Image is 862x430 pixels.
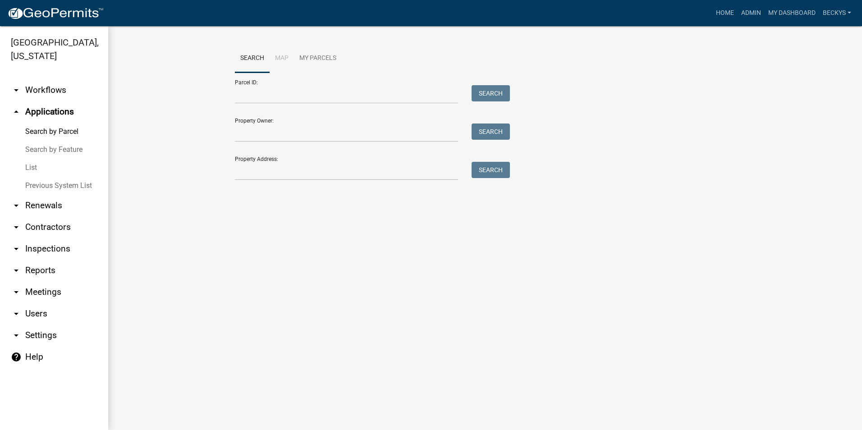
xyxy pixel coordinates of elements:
[11,330,22,341] i: arrow_drop_down
[11,308,22,319] i: arrow_drop_down
[11,200,22,211] i: arrow_drop_down
[472,124,510,140] button: Search
[11,85,22,96] i: arrow_drop_down
[712,5,738,22] a: Home
[819,5,855,22] a: beckys
[765,5,819,22] a: My Dashboard
[235,44,270,73] a: Search
[738,5,765,22] a: Admin
[11,106,22,117] i: arrow_drop_up
[11,287,22,297] i: arrow_drop_down
[472,85,510,101] button: Search
[472,162,510,178] button: Search
[11,222,22,233] i: arrow_drop_down
[294,44,342,73] a: My Parcels
[11,352,22,362] i: help
[11,265,22,276] i: arrow_drop_down
[11,243,22,254] i: arrow_drop_down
